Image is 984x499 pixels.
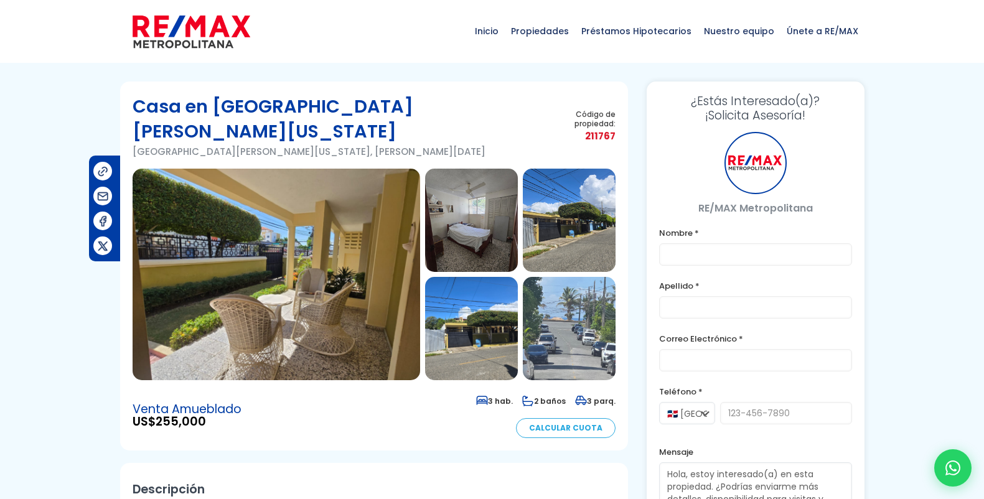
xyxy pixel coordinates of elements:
[523,169,616,272] img: Casa en Avenida George Washington
[133,94,552,144] h1: Casa en [GEOGRAPHIC_DATA][PERSON_NAME][US_STATE]
[575,12,698,50] span: Préstamos Hipotecarios
[523,277,616,380] img: Casa en Avenida George Washington
[551,110,615,128] span: Código de propiedad:
[551,128,615,144] span: 211767
[659,278,852,294] label: Apellido *
[156,413,206,430] span: 255,000
[96,215,110,228] img: Compartir
[96,165,110,178] img: Compartir
[133,403,241,416] span: Venta Amueblado
[425,277,518,380] img: Casa en Avenida George Washington
[425,169,518,272] img: Casa en Avenida George Washington
[575,396,616,406] span: 3 parq.
[476,396,513,406] span: 3 hab.
[659,384,852,399] label: Teléfono *
[724,132,787,194] div: RE/MAX Metropolitana
[133,13,250,50] img: remax-metropolitana-logo
[720,402,852,424] input: 123-456-7890
[516,418,616,438] a: Calcular Cuota
[659,331,852,347] label: Correo Electrónico *
[133,144,552,159] p: [GEOGRAPHIC_DATA][PERSON_NAME][US_STATE], [PERSON_NAME][DATE]
[96,190,110,203] img: Compartir
[780,12,865,50] span: Únete a RE/MAX
[96,240,110,253] img: Compartir
[505,12,575,50] span: Propiedades
[133,416,241,428] span: US$
[698,12,780,50] span: Nuestro equipo
[659,94,852,123] h3: ¡Solicita Asesoría!
[659,225,852,241] label: Nombre *
[659,444,852,460] label: Mensaje
[469,12,505,50] span: Inicio
[659,94,852,108] span: ¿Estás Interesado(a)?
[522,396,566,406] span: 2 baños
[133,169,420,380] img: Casa en Avenida George Washington
[659,200,852,216] p: RE/MAX Metropolitana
